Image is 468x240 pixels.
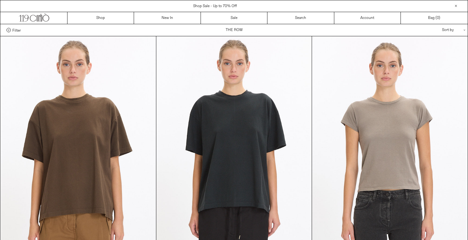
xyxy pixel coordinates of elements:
[67,12,134,24] a: Shop
[134,12,201,24] a: New In
[401,12,467,24] a: Bag ()
[193,4,237,9] a: Shop Sale - Up to 70% Off
[12,28,21,32] span: Filter
[406,24,461,36] div: Sort by
[201,12,267,24] a: Sale
[334,12,401,24] a: Account
[267,12,334,24] a: Search
[437,15,440,21] span: )
[437,16,439,20] span: 0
